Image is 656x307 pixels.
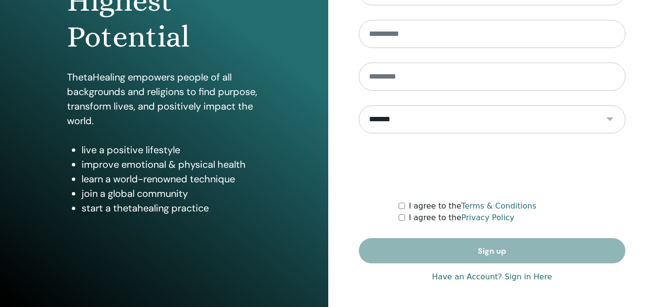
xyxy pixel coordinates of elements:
label: I agree to the [409,200,537,212]
a: Privacy Policy [461,213,514,222]
label: I agree to the [409,212,514,224]
li: improve emotional & physical health [82,157,261,172]
iframe: reCAPTCHA [418,148,566,186]
a: Have an Account? Sign in Here [432,271,552,283]
li: start a thetahealing practice [82,201,261,215]
li: join a global community [82,186,261,201]
li: live a positive lifestyle [82,143,261,157]
li: learn a world-renowned technique [82,172,261,186]
a: Terms & Conditions [461,201,536,210]
p: ThetaHealing empowers people of all backgrounds and religions to find purpose, transform lives, a... [67,70,261,128]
